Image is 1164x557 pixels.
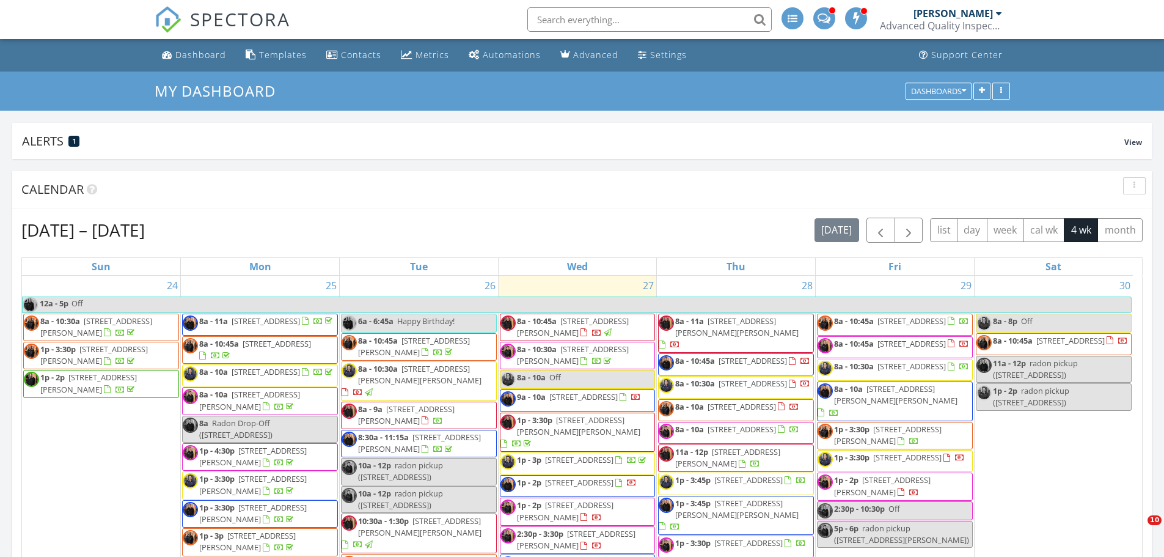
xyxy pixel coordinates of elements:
a: SPECTORA [155,17,290,42]
span: Calendar [21,181,84,197]
img: dsc_5995.jpg [183,530,198,545]
button: month [1097,218,1143,242]
span: [STREET_ADDRESS] [708,401,776,412]
img: dsc_6012.jpg [342,404,357,419]
span: radon pickup ([STREET_ADDRESS]) [993,385,1069,408]
span: [STREET_ADDRESS][PERSON_NAME] [199,445,307,468]
a: 10:30a - 1:30p [STREET_ADDRESS][PERSON_NAME][PERSON_NAME] [341,514,497,553]
span: 8a - 10:45a [199,338,239,349]
span: radon pickup ([STREET_ADDRESS]) [358,488,443,511]
span: 11a - 12p [675,446,708,457]
span: [STREET_ADDRESS][PERSON_NAME] [517,500,613,522]
span: [STREET_ADDRESS][PERSON_NAME] [40,372,137,394]
div: Templates [259,49,307,61]
a: 1p - 3:30p [STREET_ADDRESS][PERSON_NAME] [199,502,307,525]
a: 8a - 10a [STREET_ADDRESS][PERSON_NAME] [199,389,300,411]
button: 4 wk [1064,218,1098,242]
a: 8a - 10a [STREET_ADDRESS] [199,366,335,377]
a: 1p - 3:30p [STREET_ADDRESS][PERSON_NAME] [23,342,179,369]
iframe: Intercom live chat [1122,515,1152,545]
a: 1p - 3:45p [STREET_ADDRESS] [658,473,814,495]
div: Settings [650,49,687,61]
span: 1p - 2p [517,477,541,488]
a: Sunday [89,258,113,275]
a: 8a - 10:30a [STREET_ADDRESS][PERSON_NAME] [517,344,629,366]
button: week [987,218,1024,242]
a: 1p - 3p [STREET_ADDRESS][PERSON_NAME] [182,528,338,556]
a: Templates [241,44,312,67]
img: dsc_6012.jpg [659,315,674,331]
a: Wednesday [565,258,590,275]
span: [STREET_ADDRESS][PERSON_NAME] [675,446,780,469]
span: Off [71,298,83,309]
span: 5p - 6p [834,523,858,534]
span: [STREET_ADDRESS] [877,361,946,372]
span: [STREET_ADDRESS][PERSON_NAME][PERSON_NAME] [675,315,799,338]
span: 8a - 10:30a [834,361,874,372]
span: [STREET_ADDRESS][PERSON_NAME] [199,389,300,411]
a: Saturday [1043,258,1064,275]
span: 8a - 11a [675,315,704,326]
span: [STREET_ADDRESS][PERSON_NAME] [199,502,307,525]
img: dsc_5998.jpg [818,474,833,490]
span: radon pickup ([STREET_ADDRESS]) [358,460,443,482]
span: Off [1021,315,1033,326]
a: 8a - 10:45a [STREET_ADDRESS] [834,315,969,326]
span: [STREET_ADDRESS][PERSON_NAME] [358,432,481,454]
a: 8a - 9a [STREET_ADDRESS][PERSON_NAME] [341,402,497,429]
span: 1p - 3:30p [834,424,869,435]
a: 1p - 3:45p [STREET_ADDRESS][PERSON_NAME][PERSON_NAME] [659,498,799,532]
span: 1p - 3:30p [199,502,235,513]
img: dsc_5998.jpg [183,445,198,460]
a: 8a - 10:45a [STREET_ADDRESS][PERSON_NAME] [341,333,497,361]
span: 1p - 3:30p [199,473,235,484]
a: 10:30a - 1:30p [STREET_ADDRESS][PERSON_NAME][PERSON_NAME] [342,515,481,550]
span: [STREET_ADDRESS][PERSON_NAME] [358,335,470,358]
span: 10 [1148,515,1162,525]
a: Contacts [321,44,386,67]
a: Settings [633,44,692,67]
a: 8a - 10a [STREET_ADDRESS] [658,422,814,444]
span: 1p - 3:30p [675,537,711,548]
button: Dashboards [906,83,972,100]
span: [STREET_ADDRESS][PERSON_NAME][PERSON_NAME] [675,498,799,520]
a: 8a - 10:45a [STREET_ADDRESS] [834,338,969,349]
span: Happy Birthday! [397,315,455,326]
span: 8a - 10:45a [834,315,874,326]
img: dsc_6004.jpg [183,502,198,517]
button: day [957,218,987,242]
span: 8a - 10:30a [40,315,80,326]
div: Automations [483,49,541,61]
span: 8a - 10a [675,401,704,412]
div: Alerts [22,133,1124,149]
img: dsc_5995.jpg [24,344,39,359]
span: [STREET_ADDRESS][PERSON_NAME][PERSON_NAME] [358,363,481,386]
img: dsc_5998.jpg [342,488,357,503]
a: 8a - 10:45a [STREET_ADDRESS] [976,333,1132,355]
img: dsc_6004.jpg [500,391,516,407]
span: 1p - 3:45p [675,474,711,485]
span: 1p - 2p [40,372,65,383]
span: 1p - 2p [993,385,1017,396]
a: 8a - 11a [STREET_ADDRESS][PERSON_NAME][PERSON_NAME] [659,315,799,350]
img: dsc_5998.jpg [342,460,357,475]
a: 9a - 10a [STREET_ADDRESS] [517,391,641,402]
a: 8a - 10:30a [STREET_ADDRESS][PERSON_NAME][PERSON_NAME] [342,363,481,397]
img: dsc_5988.jpg [342,315,357,331]
img: dsc_5998.jpg [659,537,674,553]
span: 2:30p - 3:30p [517,528,563,539]
span: [STREET_ADDRESS] [549,391,618,402]
span: 1p - 3:30p [40,344,76,355]
span: 1p - 2p [834,474,858,485]
span: 1p - 4:30p [199,445,235,456]
div: Support Center [931,49,1003,61]
span: 8a - 10:45a [517,315,557,326]
a: 8:30a - 11:15a [STREET_ADDRESS][PERSON_NAME] [341,430,497,457]
img: 20250418_094826.jpg [183,473,198,489]
span: 6a - 6:45a [358,315,393,326]
a: 2:30p - 3:30p [STREET_ADDRESS][PERSON_NAME] [517,528,635,551]
a: 11a - 12p [STREET_ADDRESS][PERSON_NAME] [658,444,814,472]
a: 8a - 11a [STREET_ADDRESS] [199,315,335,326]
div: Dashboards [911,87,966,95]
span: 1p - 3:30p [517,415,552,426]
